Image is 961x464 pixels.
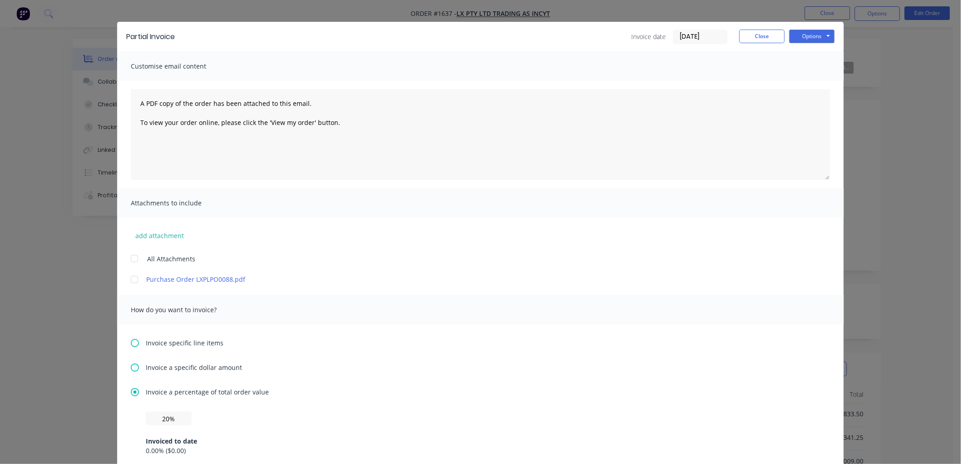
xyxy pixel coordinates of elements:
[631,32,666,41] span: Invoice date
[789,30,835,43] button: Options
[146,274,788,284] a: Purchase Order LXPLPO0088.pdf
[146,412,192,425] input: 0%
[126,31,175,42] div: Partial Invoice
[131,229,188,242] button: add attachment
[131,60,231,73] span: Customise email content
[146,387,269,397] span: Invoice a percentage of total order value
[739,30,785,43] button: Close
[146,446,815,455] div: 0.00 % ( $0.00 )
[131,89,830,180] textarea: A PDF copy of the order has been attached to this email. To view your order online, please click ...
[131,304,231,316] span: How do you want to invoice?
[146,363,242,372] span: Invoice a specific dollar amount
[147,254,195,264] span: All Attachments
[146,338,223,348] span: Invoice specific line items
[131,197,231,210] span: Attachments to include
[146,436,815,446] div: Invoiced to date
